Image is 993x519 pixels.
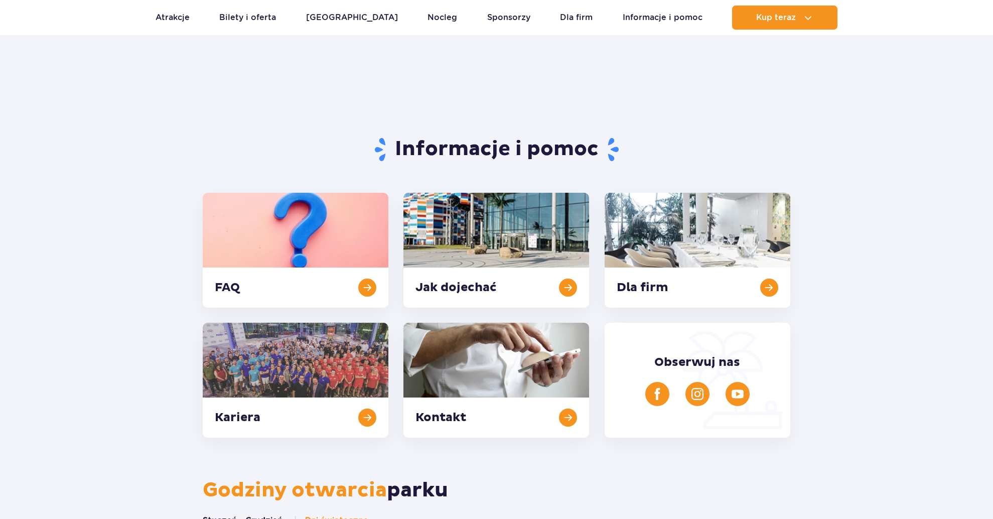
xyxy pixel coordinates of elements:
[651,388,663,400] img: Facebook
[487,6,530,30] a: Sponsorzy
[203,137,790,163] h1: Informacje i pomoc
[156,6,190,30] a: Atrakcje
[203,478,387,503] span: Godziny otwarcia
[691,388,703,400] img: Instagram
[756,13,796,22] span: Kup teraz
[560,6,593,30] a: Dla firm
[428,6,457,30] a: Nocleg
[654,355,740,370] span: Obserwuj nas
[203,478,790,503] h2: parku
[732,6,837,30] button: Kup teraz
[732,388,744,400] img: YouTube
[623,6,702,30] a: Informacje i pomoc
[306,6,398,30] a: [GEOGRAPHIC_DATA]
[219,6,276,30] a: Bilety i oferta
